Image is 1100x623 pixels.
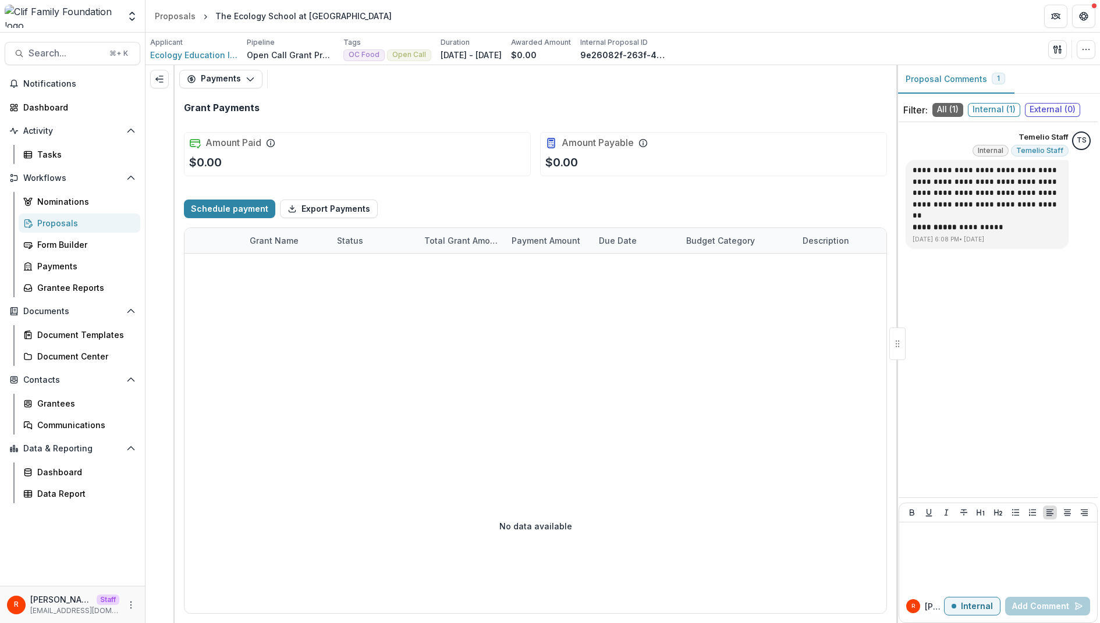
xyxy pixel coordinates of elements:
[1026,505,1039,519] button: Ordered List
[215,10,392,22] div: The Ecology School at [GEOGRAPHIC_DATA]
[37,260,131,272] div: Payments
[957,505,971,519] button: Strike
[19,145,140,164] a: Tasks
[124,598,138,612] button: More
[37,397,131,410] div: Grantees
[1016,147,1063,155] span: Temelio Staff
[330,228,417,253] div: Status
[913,235,1062,244] p: [DATE] 6:08 PM • [DATE]
[883,228,999,253] div: Linked Contingencies
[243,228,330,253] div: Grant Name
[592,234,644,247] div: Due Date
[417,228,505,253] div: Total Grant Amount
[905,505,919,519] button: Bold
[179,70,262,88] button: Payments
[37,217,131,229] div: Proposals
[505,228,592,253] div: Payment Amount
[37,238,131,251] div: Form Builder
[511,37,571,48] p: Awarded Amount
[499,520,572,532] p: No data available
[974,505,988,519] button: Heading 1
[896,65,1014,94] button: Proposal Comments
[5,371,140,389] button: Open Contacts
[883,234,986,247] div: Linked Contingencies
[911,603,915,609] div: Raj
[184,200,275,218] button: Schedule payment
[903,103,928,117] p: Filter:
[184,102,260,113] h2: Grant Payments
[5,5,119,28] img: Clif Family Foundation logo
[19,347,140,366] a: Document Center
[796,228,883,253] div: Description
[441,37,470,48] p: Duration
[961,601,993,611] p: Internal
[997,74,1000,83] span: 1
[511,49,537,61] p: $0.00
[19,394,140,413] a: Grantees
[37,350,131,362] div: Document Center
[991,505,1005,519] button: Heading 2
[922,505,936,519] button: Underline
[417,234,505,247] div: Total Grant Amount
[107,47,130,60] div: ⌘ + K
[247,49,334,61] p: Open Call Grant Process
[37,282,131,294] div: Grantee Reports
[37,195,131,208] div: Nominations
[280,200,378,218] button: Export Payments
[1044,5,1067,28] button: Partners
[679,228,796,253] div: Budget Category
[5,42,140,65] button: Search...
[243,234,306,247] div: Grant Name
[580,37,648,48] p: Internal Proposal ID
[1043,505,1057,519] button: Align Left
[19,484,140,503] a: Data Report
[30,593,92,606] p: [PERSON_NAME]
[30,606,119,616] p: [EMAIL_ADDRESS][DOMAIN_NAME]
[189,154,222,171] p: $0.00
[1077,505,1091,519] button: Align Right
[23,173,122,183] span: Workflows
[592,228,679,253] div: Due Date
[441,49,502,61] p: [DATE] - [DATE]
[343,37,361,48] p: Tags
[1060,505,1074,519] button: Align Center
[150,37,183,48] p: Applicant
[392,51,426,59] span: Open Call
[19,325,140,344] a: Document Templates
[19,278,140,297] a: Grantee Reports
[150,70,169,88] button: Expand left
[330,234,370,247] div: Status
[505,234,587,247] div: Payment Amount
[349,51,379,59] span: OC Food
[23,444,122,454] span: Data & Reporting
[150,8,396,24] nav: breadcrumb
[19,415,140,435] a: Communications
[37,466,131,478] div: Dashboard
[1009,505,1023,519] button: Bullet List
[19,462,140,482] a: Dashboard
[150,49,237,61] a: Ecology Education Inc
[545,154,578,171] p: $0.00
[925,600,944,613] p: [PERSON_NAME]
[124,5,140,28] button: Open entity switcher
[19,257,140,276] a: Payments
[932,103,963,117] span: All ( 1 )
[37,148,131,161] div: Tasks
[679,234,762,247] div: Budget Category
[5,98,140,117] a: Dashboard
[5,74,140,93] button: Notifications
[97,594,119,605] p: Staff
[23,375,122,385] span: Contacts
[5,169,140,187] button: Open Workflows
[1019,131,1069,143] p: Temelio Staff
[796,234,856,247] div: Description
[978,147,1003,155] span: Internal
[5,302,140,321] button: Open Documents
